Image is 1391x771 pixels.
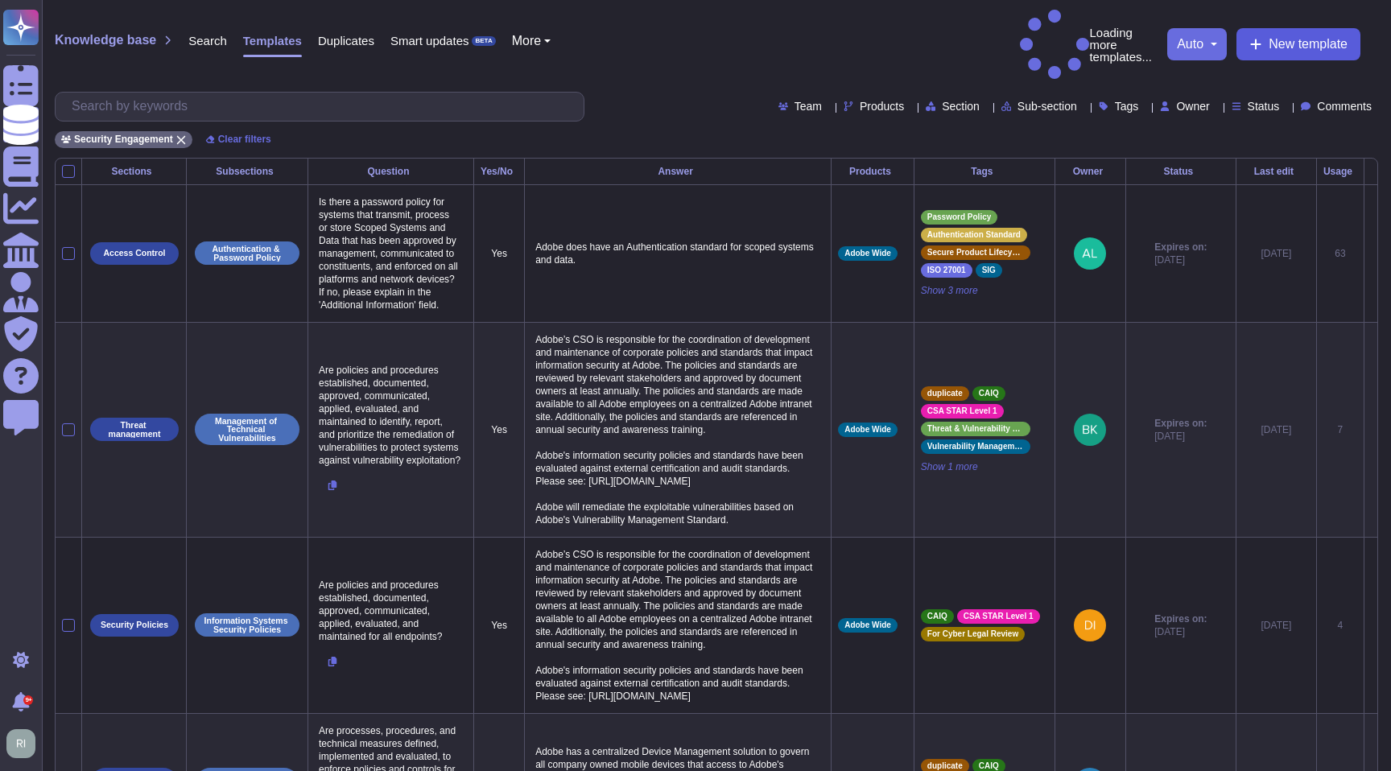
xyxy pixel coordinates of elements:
[942,101,980,112] span: Section
[481,247,518,260] p: Yes
[188,35,227,47] span: Search
[927,407,997,415] span: CSA STAR Level 1
[531,167,824,176] div: Answer
[844,426,891,434] span: Adobe Wide
[481,167,518,176] div: Yes/No
[481,619,518,632] p: Yes
[512,35,551,47] button: More
[1248,101,1280,112] span: Status
[1017,101,1077,112] span: Sub-section
[921,460,1048,473] span: Show 1 more
[927,249,1024,257] span: Secure Product Lifecycle Standard
[927,213,991,221] span: Password Policy
[243,35,302,47] span: Templates
[1323,167,1357,176] div: Usage
[838,167,907,176] div: Products
[979,762,999,770] span: CAIQ
[1177,38,1217,51] button: auto
[6,729,35,758] img: user
[1323,423,1357,436] div: 7
[1323,247,1357,260] div: 63
[1074,414,1106,446] img: user
[315,192,467,315] p: Is there a password policy for systems that transmit, process or store Scoped Systems and Data th...
[1074,609,1106,641] img: user
[927,231,1021,239] span: Authentication Standard
[1133,167,1229,176] div: Status
[200,616,294,633] p: Information Systems Security Policies
[1154,241,1207,254] span: Expires on:
[3,726,47,761] button: user
[101,621,168,629] p: Security Policies
[921,167,1048,176] div: Tags
[55,34,156,47] span: Knowledge base
[1177,38,1203,51] span: auto
[927,762,963,770] span: duplicate
[96,421,173,438] p: Threat management
[927,390,963,398] span: duplicate
[23,695,33,705] div: 9+
[1074,237,1106,270] img: user
[927,612,947,621] span: CAIQ
[531,544,824,707] p: Adobe’s CSO is responsible for the coordination of development and maintenance of corporate polic...
[927,630,1018,638] span: For Cyber Legal Review
[1154,254,1207,266] span: [DATE]
[982,266,996,274] span: SIG
[315,167,467,176] div: Question
[218,134,271,144] span: Clear filters
[1154,612,1207,625] span: Expires on:
[1154,625,1207,638] span: [DATE]
[318,35,374,47] span: Duplicates
[103,249,165,258] p: Access Control
[1176,101,1209,112] span: Owner
[1243,619,1310,632] div: [DATE]
[1323,619,1357,632] div: 4
[927,443,1024,451] span: Vulnerability Management
[844,249,891,258] span: Adobe Wide
[315,575,467,647] p: Are policies and procedures established, documented, approved, communicated, applied, evaluated, ...
[200,245,294,262] p: Authentication & Password Policy
[844,621,891,629] span: Adobe Wide
[1317,101,1372,112] span: Comments
[64,93,584,121] input: Search by keywords
[927,425,1024,433] span: Threat & Vulnerability Management
[1243,423,1310,436] div: [DATE]
[74,134,173,144] span: Security Engagement
[979,390,999,398] span: CAIQ
[472,36,495,46] div: BETA
[512,35,541,47] span: More
[927,266,966,274] span: ISO 27001
[1154,417,1207,430] span: Expires on:
[531,237,824,270] p: Adobe does have an Authentication standard for scoped systems and data.
[1236,28,1360,60] button: New template
[315,360,467,471] p: Are policies and procedures established, documented, approved, communicated, applied, evaluated, ...
[1154,430,1207,443] span: [DATE]
[193,167,301,176] div: Subsections
[1243,167,1310,176] div: Last edit
[390,35,469,47] span: Smart updates
[1243,247,1310,260] div: [DATE]
[860,101,904,112] span: Products
[531,329,824,530] p: Adobe’s CSO is responsible for the coordination of development and maintenance of corporate polic...
[964,612,1034,621] span: CSA STAR Level 1
[200,417,294,443] p: Management of Technical Vulnerabilities
[1062,167,1119,176] div: Owner
[1115,101,1139,112] span: Tags
[921,284,1048,297] span: Show 3 more
[481,423,518,436] p: Yes
[795,101,822,112] span: Team
[1269,38,1348,51] span: New template
[1020,10,1159,80] p: Loading more templates...
[89,167,180,176] div: Sections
